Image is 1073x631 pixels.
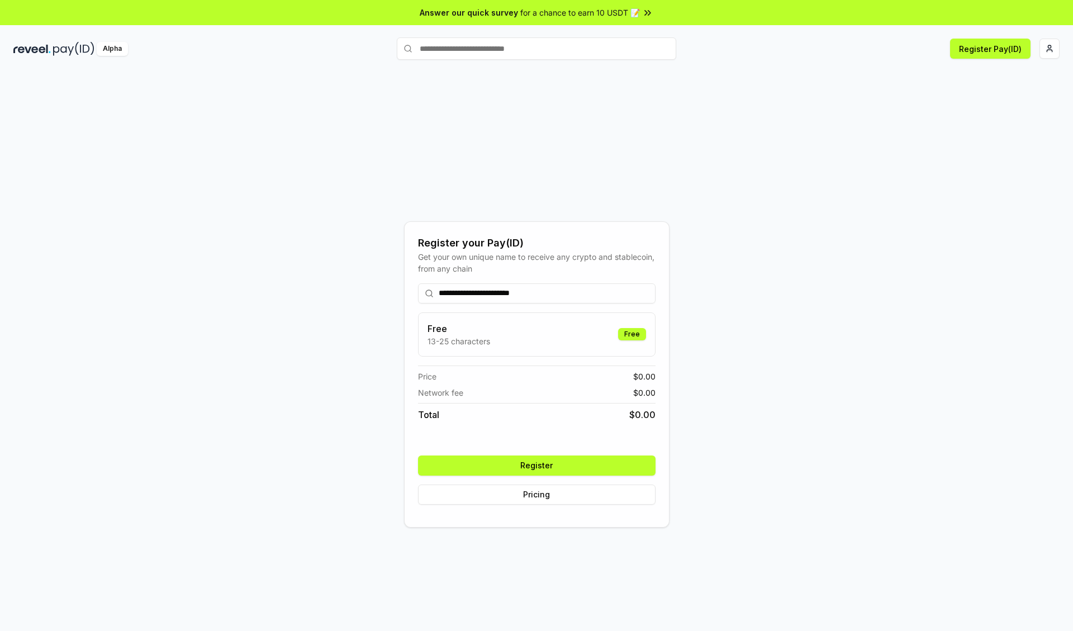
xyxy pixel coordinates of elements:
[418,456,656,476] button: Register
[418,485,656,505] button: Pricing
[97,42,128,56] div: Alpha
[418,251,656,274] div: Get your own unique name to receive any crypto and stablecoin, from any chain
[418,235,656,251] div: Register your Pay(ID)
[428,322,490,335] h3: Free
[420,7,518,18] span: Answer our quick survey
[418,387,463,398] span: Network fee
[950,39,1031,59] button: Register Pay(ID)
[633,387,656,398] span: $ 0.00
[520,7,640,18] span: for a chance to earn 10 USDT 📝
[418,371,436,382] span: Price
[13,42,51,56] img: reveel_dark
[53,42,94,56] img: pay_id
[629,408,656,421] span: $ 0.00
[633,371,656,382] span: $ 0.00
[428,335,490,347] p: 13-25 characters
[418,408,439,421] span: Total
[618,328,646,340] div: Free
